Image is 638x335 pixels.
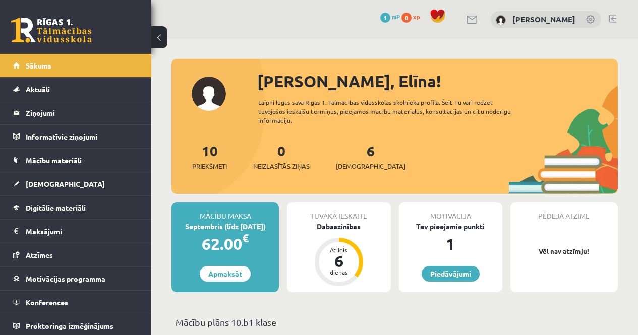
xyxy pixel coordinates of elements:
a: Motivācijas programma [13,267,139,290]
span: Neizlasītās ziņas [253,161,310,171]
a: Maksājumi [13,220,139,243]
span: Motivācijas programma [26,274,105,283]
span: Mācību materiāli [26,156,82,165]
span: Proktoringa izmēģinājums [26,321,113,330]
span: [DEMOGRAPHIC_DATA] [26,179,105,188]
span: mP [392,13,400,21]
div: Tuvākā ieskaite [287,202,390,221]
a: Aktuāli [13,78,139,101]
a: Digitālie materiāli [13,196,139,219]
a: Sākums [13,54,139,77]
div: Pēdējā atzīme [510,202,618,221]
a: [DEMOGRAPHIC_DATA] [13,172,139,195]
span: € [242,231,249,245]
span: Digitālie materiāli [26,203,86,212]
span: Priekšmeti [192,161,227,171]
span: Konferences [26,298,68,307]
a: Atzīmes [13,243,139,266]
span: Sākums [26,61,51,70]
a: 10Priekšmeti [192,142,227,171]
legend: Informatīvie ziņojumi [26,125,139,148]
a: Mācību materiāli [13,149,139,172]
a: Apmaksāt [200,266,251,282]
a: Informatīvie ziņojumi [13,125,139,148]
div: dienas [324,269,354,275]
a: 0Neizlasītās ziņas [253,142,310,171]
div: 6 [324,253,354,269]
div: Tev pieejamie punkti [399,221,502,232]
div: 1 [399,232,502,256]
a: [PERSON_NAME] [512,14,575,24]
a: Rīgas 1. Tālmācības vidusskola [11,18,92,43]
span: 1 [380,13,390,23]
div: Mācību maksa [171,202,279,221]
a: Piedāvājumi [422,266,480,282]
span: xp [413,13,420,21]
a: 1 mP [380,13,400,21]
div: 62.00 [171,232,279,256]
div: Motivācija [399,202,502,221]
a: 6[DEMOGRAPHIC_DATA] [336,142,405,171]
span: 0 [401,13,412,23]
p: Mācību plāns 10.b1 klase [176,315,614,329]
p: Vēl nav atzīmju! [515,246,613,256]
a: Dabaszinības Atlicis 6 dienas [287,221,390,288]
a: Konferences [13,291,139,314]
div: Laipni lūgts savā Rīgas 1. Tālmācības vidusskolas skolnieka profilā. Šeit Tu vari redzēt tuvojošo... [258,98,526,125]
div: Septembris (līdz [DATE]) [171,221,279,232]
legend: Maksājumi [26,220,139,243]
span: Aktuāli [26,85,50,94]
div: Atlicis [324,247,354,253]
a: Ziņojumi [13,101,139,124]
div: [PERSON_NAME], Elīna! [257,69,618,93]
img: Elīna Freimane [496,15,506,25]
span: [DEMOGRAPHIC_DATA] [336,161,405,171]
a: 0 xp [401,13,425,21]
legend: Ziņojumi [26,101,139,124]
span: Atzīmes [26,250,53,259]
div: Dabaszinības [287,221,390,232]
